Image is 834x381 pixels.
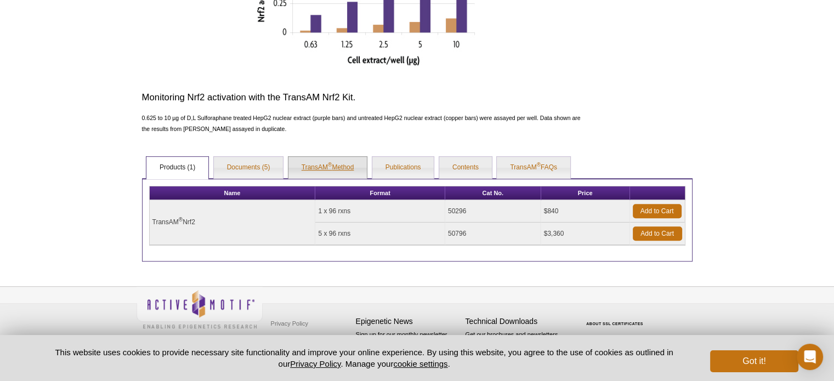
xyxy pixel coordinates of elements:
h4: Epigenetic News [356,317,460,326]
a: Publications [372,157,434,179]
a: Documents (5) [214,157,283,179]
a: TransAM®FAQs [497,157,570,179]
sup: ® [179,217,183,223]
th: Cat No. [445,186,541,200]
span: 0.625 to 10 µg of D,L Sulforaphane treated HepG2 nuclear extract (purple bars) and untreated HepG... [142,115,581,132]
h3: Monitoring Nrf2 activation with the TransAM Nrf2 Kit. [142,91,588,104]
a: Products (1) [146,157,208,179]
a: Privacy Policy [290,359,341,368]
div: Open Intercom Messenger [797,344,823,370]
th: Price [541,186,630,200]
a: Add to Cart [633,204,682,218]
button: cookie settings [393,359,447,368]
a: TransAM®Method [288,157,367,179]
button: Got it! [710,350,798,372]
td: 50296 [445,200,541,223]
sup: ® [537,162,541,168]
th: Format [315,186,445,200]
td: $840 [541,200,630,223]
img: Active Motif, [137,287,263,331]
th: Name [150,186,316,200]
p: This website uses cookies to provide necessary site functionality and improve your online experie... [36,346,693,369]
h4: Technical Downloads [466,317,570,326]
a: Privacy Policy [268,315,311,332]
td: $3,360 [541,223,630,245]
sup: ® [328,162,332,168]
td: 50796 [445,223,541,245]
a: Add to Cart [633,226,682,241]
p: Get our brochures and newsletters, or request them by mail. [466,330,570,358]
td: 1 x 96 rxns [315,200,445,223]
a: ABOUT SSL CERTIFICATES [586,322,643,326]
a: Contents [439,157,492,179]
td: 5 x 96 rxns [315,223,445,245]
td: TransAM Nrf2 [150,200,316,245]
a: Terms & Conditions [268,332,326,348]
p: Sign up for our monthly newsletter highlighting recent publications in the field of epigenetics. [356,330,460,367]
table: Click to Verify - This site chose Symantec SSL for secure e-commerce and confidential communicati... [575,306,657,330]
